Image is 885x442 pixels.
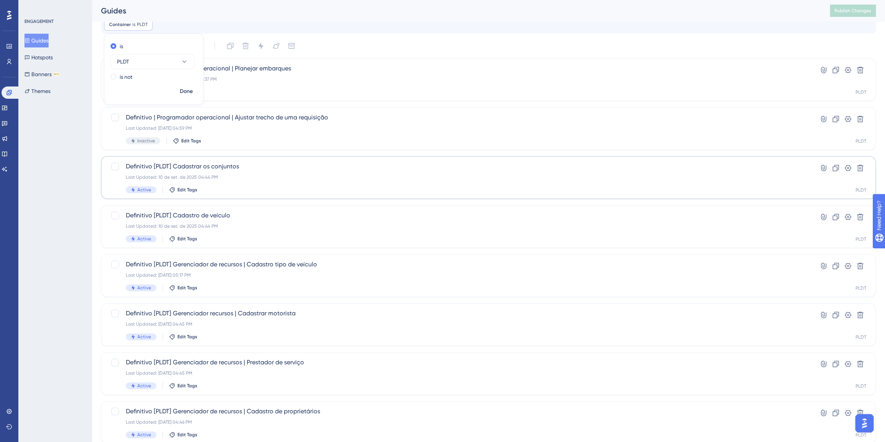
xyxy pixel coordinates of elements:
button: Guides [24,34,49,47]
span: Definitivo [PLDT] Gerenciador recursos | Cadastrar motorista [126,309,790,318]
button: Hotspots [24,51,53,64]
span: Active [137,236,151,242]
button: Edit Tags [169,432,197,438]
div: ENGAGEMENT [24,18,54,24]
div: PLDT [856,383,866,389]
span: Edit Tags [177,383,197,389]
span: Container [109,21,131,28]
button: Edit Tags [169,236,197,242]
div: Last Updated: 13 de out. de 2025 03:37 PM [126,76,790,82]
span: Active [137,432,151,438]
span: Definitivo | Programador operacional | Planejar embarques [126,64,790,73]
span: Edit Tags [177,285,197,291]
div: PLDT [856,187,866,193]
label: is not [120,72,132,82]
div: PLDT [856,236,866,242]
button: Edit Tags [169,187,197,193]
div: Guides [101,5,811,16]
span: Definitivo [PLDT] Cadastrar os conjuntos [126,162,790,171]
span: Edit Tags [181,138,201,144]
span: Definitivo [PLDT] Gerenciador de recursos | Cadastro de proprietários [126,407,790,416]
button: Edit Tags [169,383,197,389]
span: Active [137,383,151,389]
div: Last Updated: [DATE] 04:45 PM [126,370,790,376]
div: PLDT [856,285,866,291]
span: is [132,21,135,28]
div: Last Updated: [DATE] 04:46 PM [126,419,790,425]
span: Inactive [137,138,155,144]
div: Last Updated: 10 de set. de 2025 04:44 PM [126,223,790,229]
button: Edit Tags [169,334,197,340]
span: Edit Tags [177,432,197,438]
label: is [120,42,123,51]
button: Done [176,85,197,98]
span: Active [137,334,151,340]
button: Edit Tags [173,138,201,144]
div: PLDT [856,334,866,340]
button: PLDT [111,54,195,69]
div: BETA [53,72,60,76]
span: Need Help? [18,2,48,11]
div: Last Updated: 10 de set. de 2025 04:44 PM [126,174,790,180]
div: Last Updated: [DATE] 05:17 PM [126,272,790,278]
span: PLDT [137,21,148,28]
span: PLDT [117,57,129,66]
span: Edit Tags [177,236,197,242]
span: Definitivo | Programador operacional | Ajustar trecho de uma requisição [126,113,790,122]
span: Done [180,87,193,96]
button: Edit Tags [169,285,197,291]
div: Last Updated: [DATE] 04:59 PM [126,125,790,131]
span: Definitivo [PLDT] Gerenciador de recursos | Prestador de serviço [126,358,790,367]
iframe: UserGuiding AI Assistant Launcher [853,412,876,435]
span: Edit Tags [177,187,197,193]
span: Active [137,187,151,193]
span: Definitivo [PLDT] Cadastro de veículo [126,211,790,220]
button: Themes [24,84,50,98]
span: Publish Changes [835,8,871,14]
span: Definitivo [PLDT] Gerenciador de recursos | Cadastro tipo de veículo [126,260,790,269]
div: PLDT [856,89,866,95]
div: PLDT [856,138,866,144]
button: BannersBETA [24,67,60,81]
div: PLDT [856,432,866,438]
span: Active [137,285,151,291]
div: Last Updated: [DATE] 04:45 PM [126,321,790,327]
button: Publish Changes [830,5,876,17]
span: Edit Tags [177,334,197,340]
